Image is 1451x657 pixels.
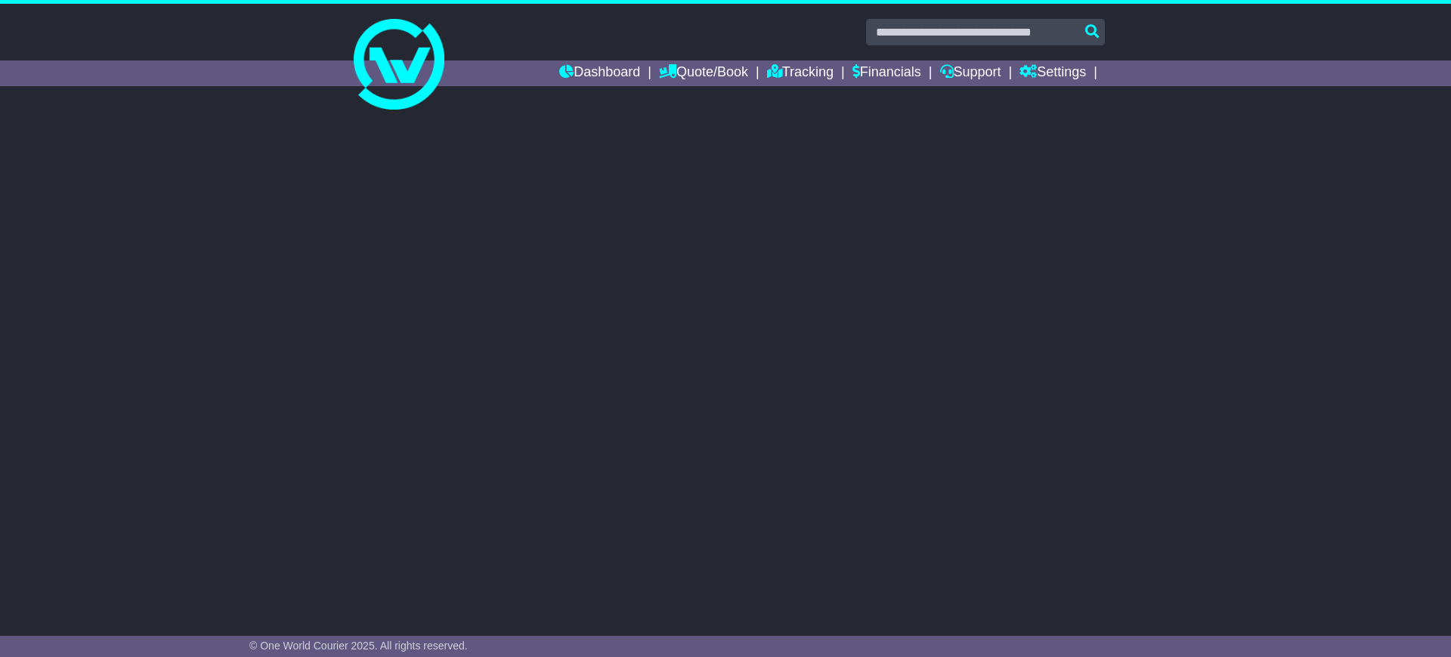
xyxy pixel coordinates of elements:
[249,640,468,652] span: © One World Courier 2025. All rights reserved.
[940,60,1001,86] a: Support
[767,60,834,86] a: Tracking
[852,60,921,86] a: Financials
[1019,60,1086,86] a: Settings
[559,60,640,86] a: Dashboard
[659,60,748,86] a: Quote/Book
